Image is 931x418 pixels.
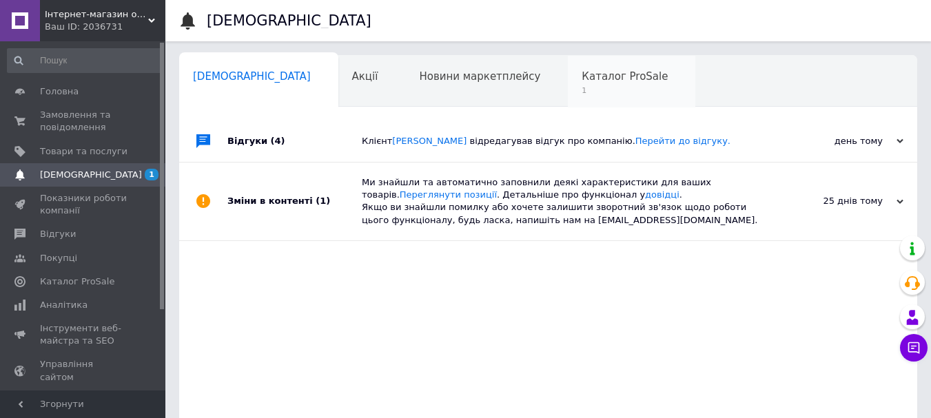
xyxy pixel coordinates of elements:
a: Перейти до відгуку. [635,136,730,146]
span: Інструменти веб-майстра та SEO [40,322,127,347]
a: Переглянути позиції [400,189,497,200]
span: [DEMOGRAPHIC_DATA] [40,169,142,181]
span: відредагував відгук про компанію. [470,136,730,146]
span: Каталог ProSale [582,70,668,83]
a: [PERSON_NAME] [392,136,467,146]
span: Клієнт [362,136,730,146]
span: Акції [352,70,378,83]
div: Ваш ID: 2036731 [45,21,165,33]
span: Головна [40,85,79,98]
span: Інтернет-магазин одягу "Варвара" [45,8,148,21]
span: (1) [316,196,330,206]
div: день тому [766,135,903,147]
span: Відгуки [40,228,76,240]
input: Пошук [7,48,163,73]
span: (4) [271,136,285,146]
div: Зміни в контенті [227,163,362,240]
div: 25 днів тому [766,195,903,207]
span: Показники роботи компанії [40,192,127,217]
div: Відгуки [227,121,362,162]
div: Ми знайшли та автоматично заповнили деякі характеристики для ваших товарів. . Детальніше про функ... [362,176,766,227]
span: [DEMOGRAPHIC_DATA] [193,70,311,83]
span: Замовлення та повідомлення [40,109,127,134]
span: Аналітика [40,299,88,311]
span: 1 [582,85,668,96]
span: Каталог ProSale [40,275,114,288]
a: довідці [645,189,679,200]
span: Новини маркетплейсу [419,70,540,83]
span: Управління сайтом [40,358,127,383]
span: 1 [145,169,158,180]
span: Покупці [40,252,77,264]
h1: [DEMOGRAPHIC_DATA] [207,12,371,29]
button: Чат з покупцем [900,334,928,362]
span: Товари та послуги [40,145,127,158]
